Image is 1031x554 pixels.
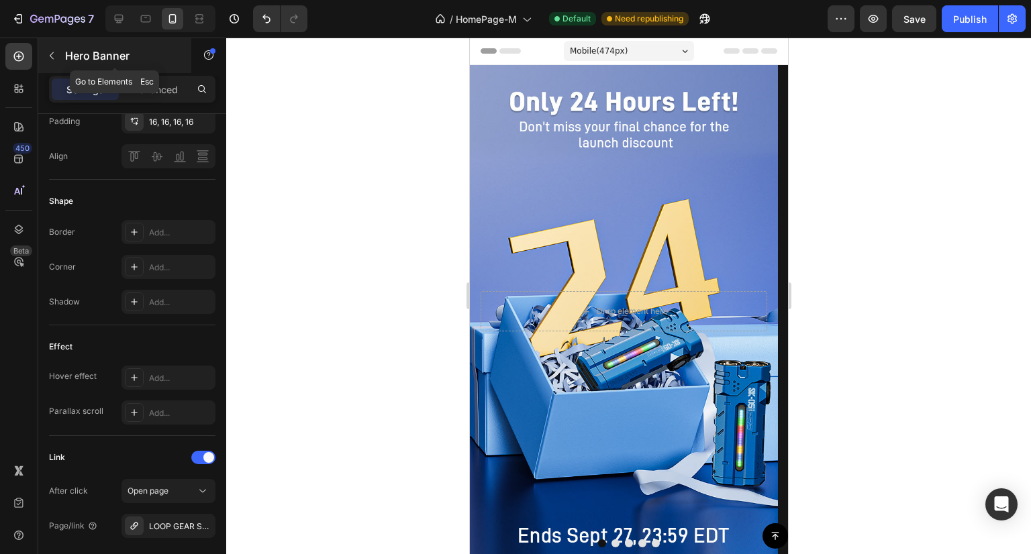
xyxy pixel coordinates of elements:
[13,143,32,154] div: 450
[121,479,215,503] button: Open page
[456,12,517,26] span: HomePage-M
[128,486,168,496] span: Open page
[903,13,926,25] span: Save
[10,245,32,256] div: Beta
[49,150,68,162] div: Align
[985,488,1018,520] div: Open Intercom Messenger
[450,12,453,26] span: /
[149,227,212,239] div: Add...
[149,407,212,419] div: Add...
[953,12,987,26] div: Publish
[49,520,98,532] div: Page/link
[562,13,591,25] span: Default
[65,48,179,64] p: Hero Banner
[149,116,212,128] div: 16, 16, 16, 16
[149,262,212,274] div: Add...
[49,370,97,382] div: Hover effect
[66,82,104,97] p: Settings
[49,485,88,497] div: After click
[49,195,73,207] div: Shape
[49,341,72,353] div: Effect
[942,5,998,32] button: Publish
[253,5,307,32] div: Undo/Redo
[88,11,94,27] p: 7
[49,405,103,417] div: Parallax scroll
[49,226,75,238] div: Border
[5,5,100,32] button: 7
[892,5,936,32] button: Save
[149,520,212,533] div: LOOP GEAR SK05 Pro BLUE Flat LED Flashlight
[149,296,212,309] div: Add...
[132,82,178,97] p: Advanced
[49,451,65,463] div: Link
[49,296,80,308] div: Shadow
[470,38,788,554] iframe: Design area
[615,13,683,25] span: Need republishing
[49,261,76,273] div: Corner
[49,115,80,127] div: Padding
[149,372,212,384] div: Add...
